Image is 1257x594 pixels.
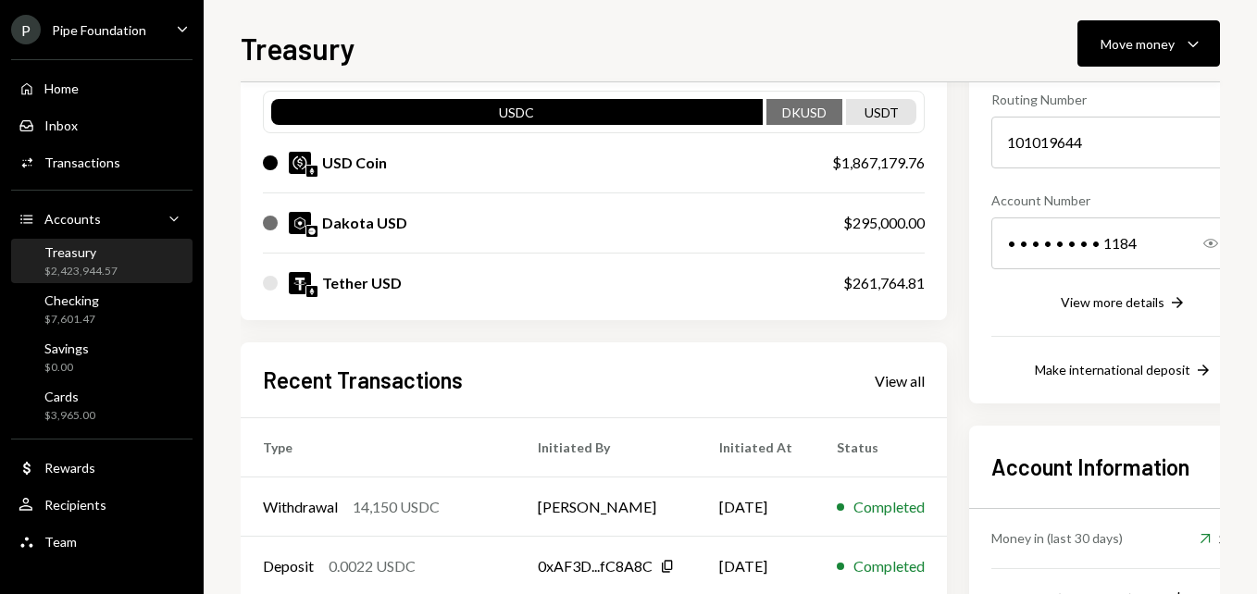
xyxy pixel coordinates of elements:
div: Withdrawal [263,496,338,518]
div: $1.55 [1200,527,1255,550]
a: Rewards [11,451,193,484]
div: Recipients [44,497,106,513]
button: View more details [1061,293,1187,314]
th: Initiated At [697,418,815,477]
img: USDC [289,152,311,174]
div: Inbox [44,118,78,133]
a: Treasury$2,423,944.57 [11,239,193,283]
div: Cards [44,389,95,404]
th: Status [815,418,947,477]
h2: Account Information [991,452,1255,482]
div: 14,150 USDC [353,496,440,518]
div: P [11,15,41,44]
td: [PERSON_NAME] [516,477,697,537]
div: $1,867,179.76 [832,152,925,174]
div: 0.0022 USDC [329,555,416,577]
div: Treasury [44,244,118,260]
button: Make international deposit [1035,361,1213,381]
div: View all [875,372,925,390]
div: Routing Number [991,90,1255,109]
div: Dakota USD [322,212,407,234]
div: $2,423,944.57 [44,264,118,279]
div: USDT [846,103,916,129]
div: Deposit [263,555,314,577]
div: Completed [853,496,925,518]
div: • • • • • • • • 1184 [991,217,1255,269]
div: Accounts [44,211,101,227]
div: View more details [1061,294,1164,310]
div: $261,764.81 [843,272,925,294]
div: USDC [271,103,763,129]
div: Team [44,534,77,550]
div: 101019644 [991,117,1255,168]
img: ethereum-mainnet [306,286,317,297]
a: Team [11,525,193,558]
div: Savings [44,340,89,356]
a: Cards$3,965.00 [11,383,193,427]
div: Checking [44,292,99,308]
div: Tether USD [322,272,402,294]
a: Inbox [11,108,193,142]
div: Make international deposit [1035,362,1190,377]
div: Home [44,80,79,96]
a: Savings$0.00 [11,335,193,379]
h2: Recent Transactions [263,365,463,395]
div: Transactions [44,155,120,170]
div: $0.00 [44,360,89,376]
img: USDT [289,272,311,294]
div: Pipe Foundation [52,22,146,38]
div: Completed [853,555,925,577]
div: $295,000.00 [843,212,925,234]
a: Home [11,71,193,105]
h1: Treasury [241,30,355,67]
div: Account Number [991,191,1255,210]
a: Transactions [11,145,193,179]
img: DKUSD [289,212,311,234]
img: ethereum-mainnet [306,166,317,177]
div: Move money [1101,34,1175,54]
div: $3,965.00 [44,408,95,424]
a: Checking$7,601.47 [11,287,193,331]
th: Initiated By [516,418,697,477]
th: Type [241,418,516,477]
img: base-mainnet [306,226,317,237]
a: Accounts [11,202,193,235]
td: [DATE] [697,477,815,537]
div: Money in (last 30 days) [991,528,1123,548]
a: Recipients [11,488,193,521]
div: 0xAF3D...fC8A8C [538,555,653,577]
button: Move money [1077,20,1220,67]
div: Rewards [44,460,95,476]
div: DKUSD [766,103,843,129]
div: USD Coin [322,152,387,174]
a: View all [875,370,925,390]
div: $7,601.47 [44,312,99,328]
